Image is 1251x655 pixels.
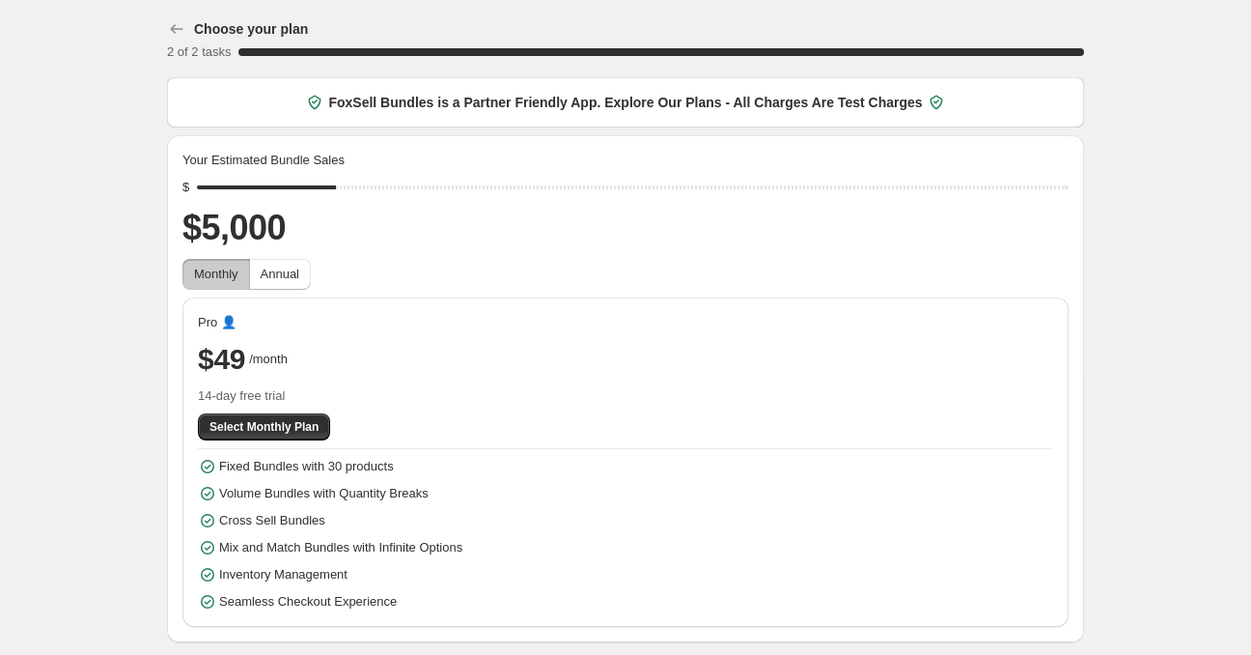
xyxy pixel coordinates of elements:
span: Seamless Checkout Experience [219,592,397,612]
span: 14-day free trial [198,386,1053,406]
h2: $5,000 [182,205,1069,251]
span: Inventory Management [219,565,347,584]
div: $ [182,178,189,197]
span: $49 [198,340,245,379]
span: 2 of 2 tasks [167,44,231,59]
span: Annual [261,267,299,281]
span: Fixed Bundles with 30 products [219,457,394,476]
span: /month [249,350,288,369]
span: Volume Bundles with Quantity Breaks [219,484,429,503]
button: Annual [249,259,311,290]
span: Select Monthly Plan [209,419,319,435]
h3: Choose your plan [194,19,308,39]
span: Mix and Match Bundles with Infinite Options [219,538,462,557]
span: Pro 👤 [198,313,236,332]
button: Select Monthly Plan [198,413,330,441]
button: Monthly [182,259,250,290]
span: Monthly [194,267,238,281]
span: Your Estimated Bundle Sales [182,151,345,170]
span: FoxSell Bundles is a Partner Friendly App. Explore Our Plans - All Charges Are Test Charges [328,93,922,112]
span: Cross Sell Bundles [219,511,325,530]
